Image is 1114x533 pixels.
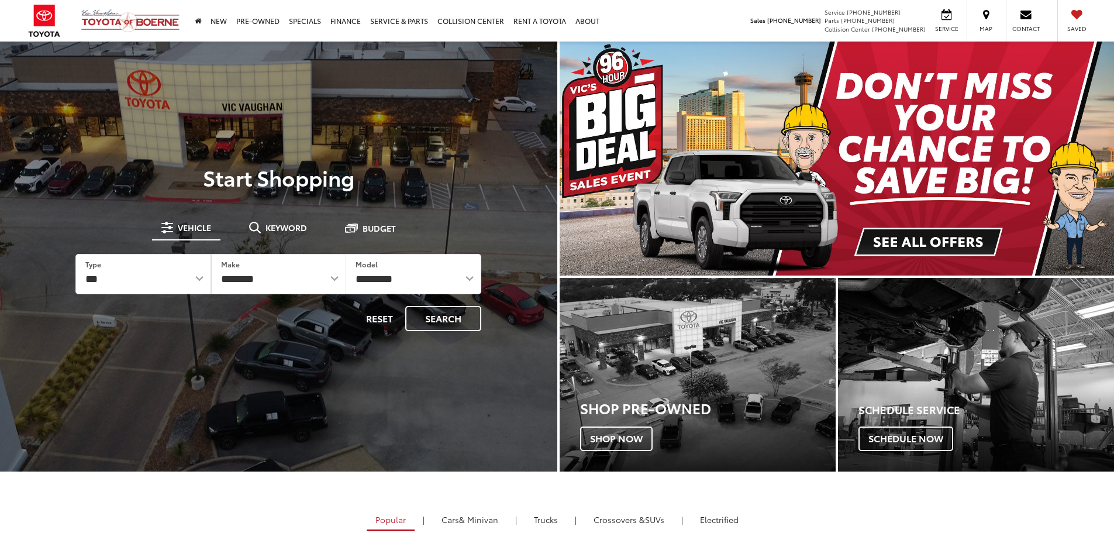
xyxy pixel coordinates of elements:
label: Model [356,259,378,269]
button: Search [405,306,481,331]
h4: Schedule Service [858,404,1114,416]
label: Type [85,259,101,269]
span: Vehicle [178,223,211,232]
span: Sales [750,16,765,25]
a: Electrified [691,510,747,529]
span: Service [933,25,960,33]
a: Trucks [525,510,567,529]
span: Collision Center [825,25,870,33]
button: Reset [356,306,403,331]
span: [PHONE_NUMBER] [847,8,901,16]
a: Schedule Service Schedule Now [838,278,1114,472]
div: Toyota [560,278,836,472]
img: Vic Vaughan Toyota of Boerne [81,9,180,33]
span: Shop Now [580,427,653,451]
span: [PHONE_NUMBER] [872,25,926,33]
span: Schedule Now [858,427,953,451]
a: SUVs [585,510,673,529]
span: & Minivan [459,514,498,525]
li: | [512,514,520,525]
a: Cars [433,510,507,529]
span: [PHONE_NUMBER] [841,16,895,25]
label: Make [221,259,240,269]
a: Shop Pre-Owned Shop Now [560,278,836,472]
span: Budget [363,224,396,232]
span: Parts [825,16,839,25]
p: Start Shopping [49,166,508,189]
li: | [420,514,427,525]
span: Map [973,25,999,33]
div: Toyota [838,278,1114,472]
a: Popular [367,510,415,531]
span: Saved [1064,25,1089,33]
li: | [572,514,580,525]
span: Service [825,8,845,16]
span: Crossovers & [594,514,645,525]
span: Contact [1012,25,1040,33]
span: Keyword [265,223,307,232]
span: [PHONE_NUMBER] [767,16,821,25]
h3: Shop Pre-Owned [580,400,836,415]
li: | [678,514,686,525]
